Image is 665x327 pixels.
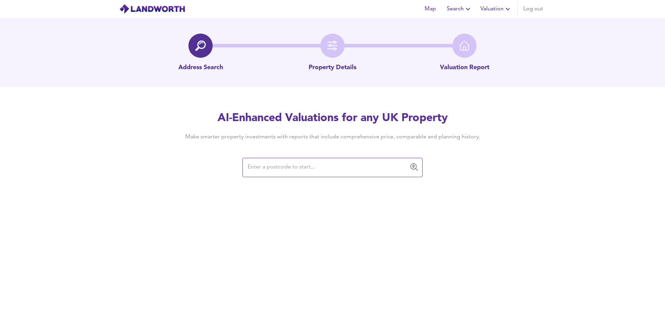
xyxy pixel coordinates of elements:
[175,133,490,141] h4: Make smarter property investments with reports that include comprehensive price, comparable and p...
[422,4,438,14] span: Map
[419,2,441,16] button: Map
[175,111,490,126] h2: AI-Enhanced Valuations for any UK Property
[480,4,512,14] span: Valuation
[521,2,546,16] button: Log out
[246,161,409,174] input: Enter a postcode to start...
[478,2,515,16] button: Valuation
[444,2,475,16] button: Search
[178,63,223,72] p: Address Search
[459,40,470,51] img: home-icon
[440,63,489,72] p: Valuation Report
[309,63,356,72] p: Property Details
[195,40,206,51] img: search-icon
[119,4,185,14] img: logo
[523,4,543,14] span: Log out
[327,40,338,51] img: filter-icon
[447,4,472,14] span: Search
